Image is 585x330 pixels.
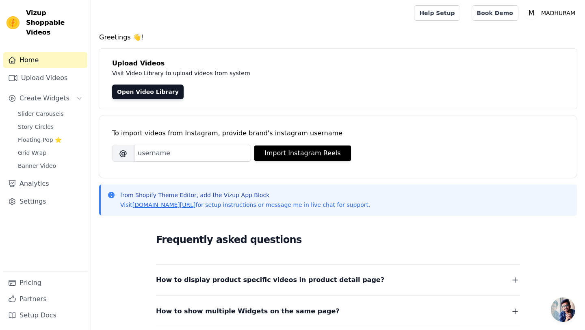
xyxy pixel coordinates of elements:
span: Create Widgets [19,93,69,103]
span: How to display product specific videos in product detail page? [156,274,384,286]
span: Story Circles [18,123,54,131]
button: How to display product specific videos in product detail page? [156,274,520,286]
button: How to show multiple Widgets on the same page? [156,306,520,317]
span: Grid Wrap [18,149,46,157]
a: Home [3,52,87,68]
span: Floating-Pop ⭐ [18,136,62,144]
button: M MADHURAM [525,6,578,20]
a: Floating-Pop ⭐ [13,134,87,145]
h2: Frequently asked questions [156,232,520,248]
input: username [134,145,251,162]
button: Import Instagram Reels [254,145,351,161]
span: Vizup Shoppable Videos [26,8,84,37]
p: MADHURAM [538,6,578,20]
a: Analytics [3,176,87,192]
a: Open chat [551,297,575,322]
p: Visit for setup instructions or message me in live chat for support. [120,201,370,209]
button: Create Widgets [3,90,87,106]
a: [DOMAIN_NAME][URL] [132,202,196,208]
a: Setup Docs [3,307,87,323]
a: Grid Wrap [13,147,87,158]
a: Partners [3,291,87,307]
a: Banner Video [13,160,87,172]
span: Slider Carousels [18,110,64,118]
h4: Upload Videos [112,59,564,68]
a: Help Setup [414,5,460,21]
a: Pricing [3,275,87,291]
img: Vizup [6,16,19,29]
div: To import videos from Instagram, provide brand's instagram username [112,128,564,138]
h4: Greetings 👋! [99,33,577,42]
span: @ [112,145,134,162]
a: Upload Videos [3,70,87,86]
a: Open Video Library [112,85,184,99]
text: M [528,9,534,17]
a: Settings [3,193,87,210]
a: Story Circles [13,121,87,132]
span: Banner Video [18,162,56,170]
a: Slider Carousels [13,108,87,119]
p: Visit Video Library to upload videos from system [112,68,476,78]
p: from Shopify Theme Editor, add the Vizup App Block [120,191,370,199]
span: How to show multiple Widgets on the same page? [156,306,340,317]
a: Book Demo [472,5,518,21]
